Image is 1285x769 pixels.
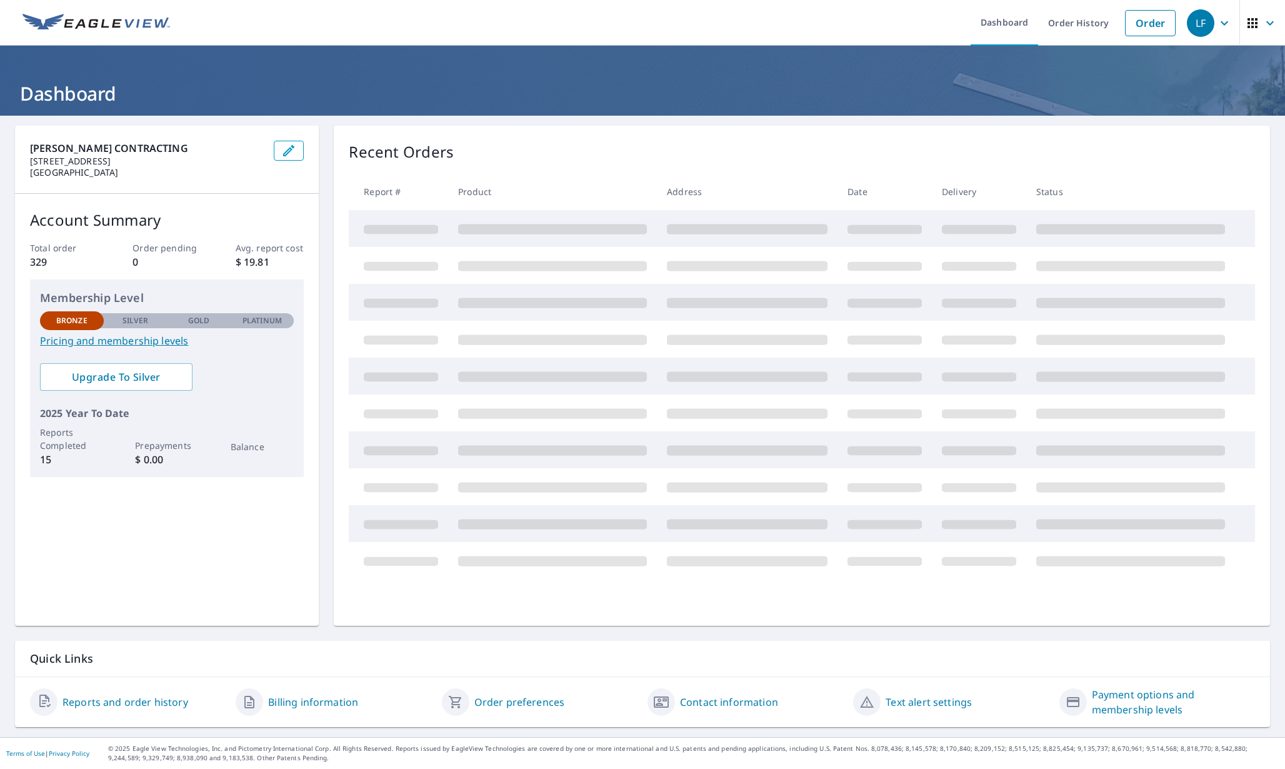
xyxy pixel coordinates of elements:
[132,241,201,254] p: Order pending
[62,695,188,710] a: Reports and order history
[1026,173,1235,210] th: Status
[40,363,192,391] a: Upgrade To Silver
[56,315,87,326] p: Bronze
[40,289,294,306] p: Membership Level
[108,744,1279,763] p: © 2025 Eagle View Technologies, Inc. and Pictometry International Corp. All Rights Reserved. Repo...
[15,81,1270,106] h1: Dashboard
[680,695,778,710] a: Contact information
[6,750,89,757] p: |
[40,426,104,452] p: Reports Completed
[135,439,199,452] p: Prepayments
[30,651,1255,666] p: Quick Links
[30,167,264,178] p: [GEOGRAPHIC_DATA]
[40,452,104,467] p: 15
[231,440,294,453] p: Balance
[837,173,932,210] th: Date
[6,749,45,758] a: Terms of Use
[236,241,304,254] p: Avg. report cost
[1187,9,1214,37] div: LF
[40,333,294,348] a: Pricing and membership levels
[122,315,149,326] p: Silver
[1125,10,1176,36] a: Order
[30,156,264,167] p: [STREET_ADDRESS]
[30,254,99,269] p: 329
[657,173,837,210] th: Address
[135,452,199,467] p: $ 0.00
[50,370,182,384] span: Upgrade To Silver
[49,749,89,758] a: Privacy Policy
[132,254,201,269] p: 0
[349,141,454,163] p: Recent Orders
[30,141,264,156] p: [PERSON_NAME] CONTRACTING
[30,209,304,231] p: Account Summary
[448,173,657,210] th: Product
[30,241,99,254] p: Total order
[242,315,282,326] p: Platinum
[349,173,448,210] th: Report #
[22,14,170,33] img: EV Logo
[40,406,294,421] p: 2025 Year To Date
[474,695,565,710] a: Order preferences
[886,695,972,710] a: Text alert settings
[1092,687,1255,717] a: Payment options and membership levels
[236,254,304,269] p: $ 19.81
[932,173,1026,210] th: Delivery
[268,695,358,710] a: Billing information
[188,315,209,326] p: Gold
